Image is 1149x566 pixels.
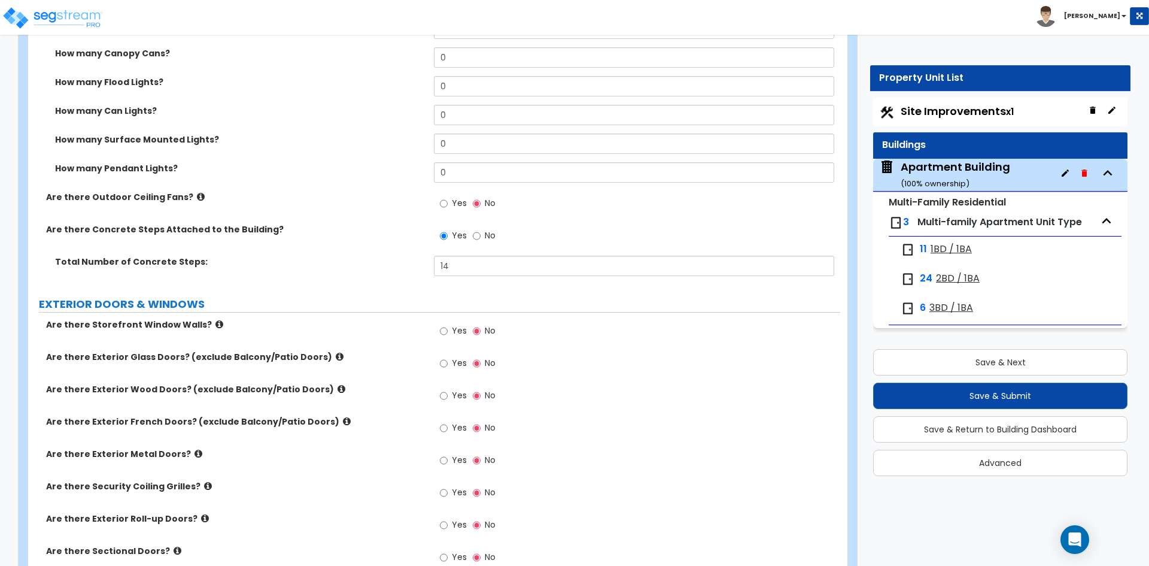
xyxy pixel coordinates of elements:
span: Yes [452,551,467,563]
input: Yes [440,486,448,500]
i: click for more info! [174,546,181,555]
span: Yes [452,197,467,209]
label: How many Surface Mounted Lights? [55,134,425,146]
span: 11 [920,243,927,256]
span: 3BD / 1BA [929,301,973,315]
span: No [485,389,496,401]
span: 24 [920,272,932,286]
span: 1BD / 1BA [931,243,972,256]
span: Yes [452,519,467,531]
label: Are there Storefront Window Walls? [46,319,425,331]
button: Save & Next [873,349,1127,376]
label: Are there Exterior French Doors? (exclude Balcony/Patio Doors) [46,416,425,428]
span: No [485,551,496,563]
input: Yes [440,454,448,467]
img: logo_pro_r.png [2,6,104,30]
input: Yes [440,229,448,243]
span: No [485,486,496,498]
input: Yes [440,197,448,210]
span: Yes [452,229,467,241]
i: click for more info! [197,192,205,201]
span: Yes [452,454,467,466]
span: Yes [452,325,467,337]
span: No [485,197,496,209]
span: No [485,325,496,337]
input: No [473,519,481,532]
small: x1 [1006,105,1014,118]
span: Yes [452,486,467,498]
input: Yes [440,325,448,338]
div: Apartment Building [901,159,1010,190]
i: click for more info! [336,352,344,361]
img: building.svg [879,159,895,175]
label: Are there Concrete Steps Attached to the Building? [46,223,425,235]
input: No [473,454,481,467]
div: Open Intercom Messenger [1060,525,1089,554]
input: Yes [440,422,448,435]
img: door.png [901,243,915,257]
span: Yes [452,422,467,434]
i: click for more info! [215,320,223,329]
input: No [473,486,481,500]
i: click for more info! [204,482,212,491]
span: 6 [920,301,926,315]
input: No [473,357,481,370]
input: No [473,422,481,435]
label: How many Canopy Cans? [55,47,425,59]
input: No [473,197,481,210]
label: Total Number of Concrete Steps: [55,256,425,268]
input: Yes [440,389,448,402]
b: [PERSON_NAME] [1064,11,1120,20]
input: Yes [440,519,448,532]
label: EXTERIOR DOORS & WINDOWS [39,296,840,312]
label: Are there Exterior Wood Doors? (exclude Balcony/Patio Doors) [46,383,425,395]
label: Are there Sectional Doors? [46,545,425,557]
span: No [485,422,496,434]
input: No [473,229,481,243]
img: avatar.png [1035,6,1056,27]
span: Yes [452,389,467,401]
input: No [473,551,481,564]
i: click for more info! [338,385,345,394]
label: Are there Exterior Glass Doors? (exclude Balcony/Patio Doors) [46,351,425,363]
span: 2BD / 1BA [936,272,980,286]
input: No [473,325,481,338]
span: Multi-family Apartment Unit Type [917,215,1082,229]
div: Property Unit List [879,71,1121,85]
button: Save & Return to Building Dashboard [873,416,1127,443]
input: Yes [440,357,448,370]
label: Are there Exterior Roll-up Doors? [46,513,425,525]
small: ( 100 % ownership) [901,178,969,189]
label: How many Pendant Lights? [55,162,425,174]
span: 3 [903,215,909,229]
i: click for more info! [343,417,351,426]
small: Multi-Family Residential [889,195,1006,209]
input: No [473,389,481,402]
label: Are there Outdoor Ceiling Fans? [46,191,425,203]
label: How many Can Lights? [55,105,425,117]
img: Construction.png [879,105,895,120]
label: Are there Exterior Metal Doors? [46,448,425,460]
span: No [485,357,496,369]
span: No [485,454,496,466]
span: Site Improvements [901,104,1014,119]
i: click for more info! [201,514,209,523]
img: door.png [901,272,915,286]
button: Save & Submit [873,383,1127,409]
input: Yes [440,551,448,564]
img: door.png [889,216,903,230]
button: Advanced [873,450,1127,476]
span: No [485,229,496,241]
i: click for more info! [194,449,202,458]
span: No [485,519,496,531]
span: Yes [452,357,467,369]
label: How many Flood Lights? [55,76,425,88]
span: Apartment Building [879,159,1010,190]
label: Are there Security Coiling Grilles? [46,480,425,492]
img: door.png [901,301,915,316]
div: Buildings [882,138,1118,152]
